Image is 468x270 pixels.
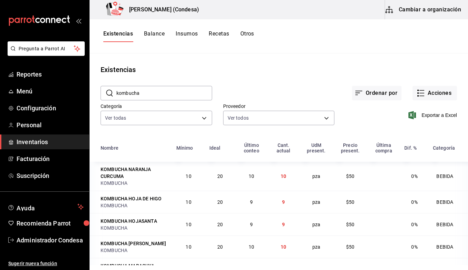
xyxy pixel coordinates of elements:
div: KOMBUCHA NARANJA CURCUMA [101,166,168,180]
td: BEBIDA [429,213,468,236]
button: Otros [240,30,254,42]
div: KOMBUCHA [101,180,168,187]
button: Acciones [413,86,457,100]
div: Cant. actual [272,142,295,153]
span: Menú [17,87,84,96]
span: 10 [281,173,286,179]
span: 10 [186,244,191,250]
span: 20 [217,199,223,205]
span: $50 [346,244,354,250]
span: Suscripción [17,171,84,180]
input: Buscar nombre de insumo [116,86,212,100]
span: 20 [217,222,223,227]
span: 10 [186,199,191,205]
td: BEBIDA [429,191,468,213]
td: pza [299,236,333,258]
div: UdM present. [303,142,329,153]
span: 0% [411,173,417,179]
button: Exportar a Excel [410,111,457,119]
div: Nombre [101,145,118,151]
span: 9 [282,222,285,227]
button: Balance [144,30,165,42]
span: 0% [411,199,417,205]
div: navigation tabs [103,30,254,42]
div: Categoría [433,145,455,151]
button: Ordenar por [352,86,402,100]
div: KOMBUCHA [101,202,168,209]
span: $50 [346,173,354,179]
button: Recetas [209,30,229,42]
div: KOMBUCHA MARACUYA [101,262,155,269]
span: Recomienda Parrot [17,219,84,228]
span: 9 [282,199,285,205]
span: Inventarios [17,137,84,147]
span: Ver todos [228,114,249,121]
td: BEBIDA [429,162,468,191]
div: Dif. % [404,145,417,151]
span: Configuración [17,103,84,113]
span: 20 [217,244,223,250]
span: Ayuda [17,203,75,211]
td: pza [299,162,333,191]
span: 10 [249,244,254,250]
td: pza [299,213,333,236]
h3: [PERSON_NAME] (Condesa) [124,6,199,14]
span: Administrador Condesa [17,236,84,245]
div: Existencias [101,64,136,75]
button: Pregunta a Parrot AI [8,41,85,56]
span: 10 [186,222,191,227]
span: Ver todas [105,114,126,121]
label: Categoría [101,104,212,109]
span: 10 [186,173,191,179]
span: 9 [250,222,253,227]
span: 10 [249,173,254,179]
span: Facturación [17,154,84,163]
button: Existencias [103,30,133,42]
span: $50 [346,199,354,205]
div: Mínimo [176,145,193,151]
div: Última compra [371,142,396,153]
label: Proveedor [223,104,335,109]
div: KOMBUCHA HOJASANTA [101,218,157,224]
span: 10 [281,244,286,250]
div: KOMBUCHA [101,247,168,254]
span: 0% [411,222,417,227]
div: Ideal [209,145,221,151]
a: Pregunta a Parrot AI [5,50,85,57]
button: Insumos [176,30,198,42]
span: Sugerir nueva función [8,260,84,267]
span: Reportes [17,70,84,79]
span: 9 [250,199,253,205]
div: KOMBUCHA [101,224,168,231]
span: $50 [346,222,354,227]
span: Pregunta a Parrot AI [19,45,74,52]
button: open_drawer_menu [76,18,81,23]
div: KOMBUCHA HOJA DE HIGO [101,195,162,202]
div: Precio present. [337,142,363,153]
span: 0% [411,244,417,250]
span: 20 [217,173,223,179]
div: KOMBUCHA [PERSON_NAME] [101,240,166,247]
td: BEBIDA [429,236,468,258]
td: pza [299,191,333,213]
span: Personal [17,120,84,130]
div: Último conteo [239,142,263,153]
